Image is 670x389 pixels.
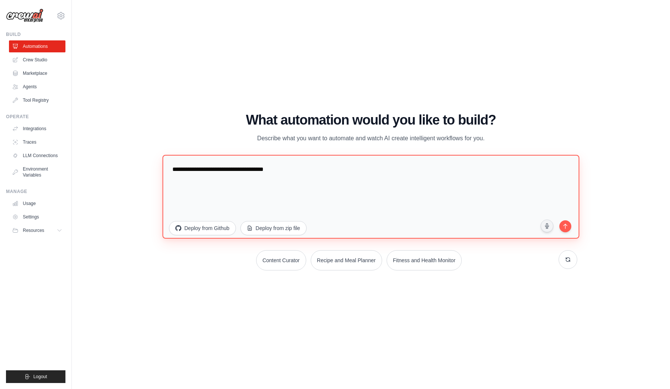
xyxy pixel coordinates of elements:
[23,227,44,233] span: Resources
[9,123,65,135] a: Integrations
[311,250,382,270] button: Recipe and Meal Planner
[9,136,65,148] a: Traces
[9,150,65,162] a: LLM Connections
[9,67,65,79] a: Marketplace
[169,221,236,235] button: Deploy from Github
[240,221,307,235] button: Deploy from zip file
[165,113,577,128] h1: What automation would you like to build?
[9,163,65,181] a: Environment Variables
[387,250,462,270] button: Fitness and Health Monitor
[9,94,65,106] a: Tool Registry
[256,250,306,270] button: Content Curator
[9,211,65,223] a: Settings
[9,54,65,66] a: Crew Studio
[6,189,65,194] div: Manage
[9,40,65,52] a: Automations
[33,374,47,380] span: Logout
[9,197,65,209] a: Usage
[6,370,65,383] button: Logout
[245,134,497,143] p: Describe what you want to automate and watch AI create intelligent workflows for you.
[633,353,670,389] iframe: Chat Widget
[9,81,65,93] a: Agents
[6,9,43,23] img: Logo
[6,114,65,120] div: Operate
[6,31,65,37] div: Build
[9,224,65,236] button: Resources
